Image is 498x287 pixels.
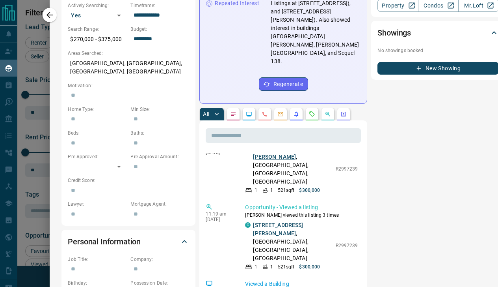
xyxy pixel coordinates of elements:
[68,129,126,137] p: Beds:
[68,279,126,287] p: Birthday:
[278,263,295,270] p: 521 sqft
[68,235,141,248] h2: Personal Information
[130,279,189,287] p: Possession Date:
[230,111,236,117] svg: Notes
[130,26,189,33] p: Budget:
[245,212,358,219] p: [PERSON_NAME] viewed this listing 3 times
[336,242,358,249] p: R2997239
[68,82,189,89] p: Motivation:
[299,187,320,194] p: $300,000
[340,111,347,117] svg: Agent Actions
[270,187,273,194] p: 1
[259,77,308,91] button: Regenerate
[130,256,189,263] p: Company:
[278,187,295,194] p: 521 sqft
[68,57,189,78] p: [GEOGRAPHIC_DATA], [GEOGRAPHIC_DATA], [GEOGRAPHIC_DATA], [GEOGRAPHIC_DATA]
[68,232,189,251] div: Personal Information
[245,222,251,228] div: condos.ca
[255,187,257,194] p: 1
[68,26,126,33] p: Search Range:
[246,111,252,117] svg: Lead Browsing Activity
[325,111,331,117] svg: Opportunities
[130,201,189,208] p: Mortgage Agent:
[206,217,233,222] p: [DATE]
[68,153,126,160] p: Pre-Approved:
[130,153,189,160] p: Pre-Approval Amount:
[68,9,126,22] div: Yes
[253,144,331,186] p: , [GEOGRAPHIC_DATA], [GEOGRAPHIC_DATA], [GEOGRAPHIC_DATA]
[68,177,189,184] p: Credit Score:
[206,211,233,217] p: 11:19 am
[336,165,358,173] p: R2997239
[255,263,257,270] p: 1
[130,106,189,113] p: Min Size:
[130,2,189,9] p: Timeframe:
[68,2,126,9] p: Actively Searching:
[309,111,315,117] svg: Requests
[293,111,299,117] svg: Listing Alerts
[262,111,268,117] svg: Calls
[203,111,209,117] p: All
[245,203,358,212] p: Opportunity - Viewed a listing
[68,256,126,263] p: Job Title:
[253,145,303,160] a: [STREET_ADDRESS][PERSON_NAME]
[253,221,331,263] p: , [GEOGRAPHIC_DATA], [GEOGRAPHIC_DATA], [GEOGRAPHIC_DATA]
[270,263,273,270] p: 1
[277,111,284,117] svg: Emails
[377,26,411,39] h2: Showings
[299,263,320,270] p: $300,000
[130,129,189,137] p: Baths:
[253,222,303,236] a: [STREET_ADDRESS][PERSON_NAME]
[68,106,126,113] p: Home Type:
[68,201,126,208] p: Lawyer:
[68,50,189,57] p: Areas Searched:
[68,33,126,46] p: $270,000 - $375,000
